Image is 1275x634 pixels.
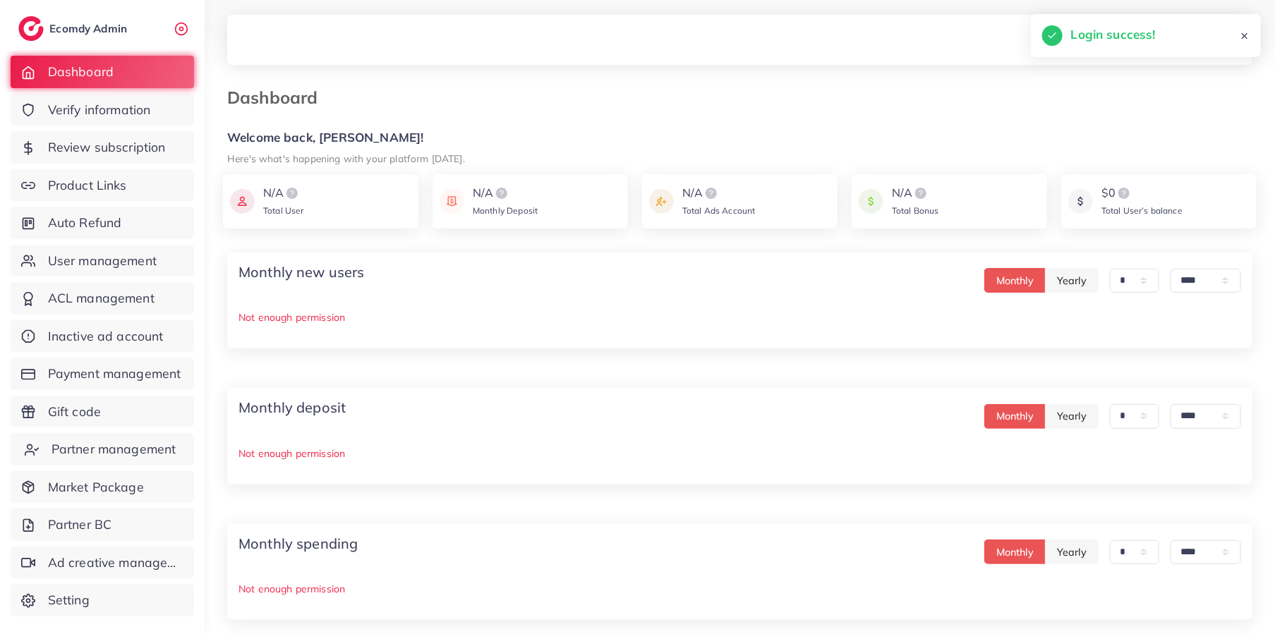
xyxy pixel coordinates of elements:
[703,185,720,202] img: logo
[11,56,194,88] a: Dashboard
[649,185,674,218] img: icon payment
[48,478,144,496] span: Market Package
[11,471,194,504] a: Market Package
[238,309,1241,326] p: Not enough permission
[11,547,194,579] a: Ad creative management
[984,539,1046,564] button: Monthly
[284,185,301,202] img: logo
[48,63,114,81] span: Dashboard
[11,433,194,465] a: Partner management
[238,535,358,552] h4: Monthly spending
[263,185,304,202] div: N/A
[1116,185,1132,202] img: logo
[227,152,465,164] small: Here's what's happening with your platform [DATE].
[48,176,127,195] span: Product Links
[263,205,304,216] span: Total User
[473,185,538,202] div: N/A
[238,580,1241,597] p: Not enough permission
[49,22,131,35] h2: Ecomdy Admin
[48,101,151,119] span: Verify information
[11,584,194,616] a: Setting
[48,289,155,307] span: ACL management
[1045,268,1099,293] button: Yearly
[912,185,929,202] img: logo
[48,138,166,157] span: Review subscription
[11,131,194,164] a: Review subscription
[984,268,1046,293] button: Monthly
[1101,205,1183,216] span: Total User’s balance
[1071,25,1156,44] h5: Login success!
[892,205,939,216] span: Total Bonus
[1045,539,1099,564] button: Yearly
[859,185,883,218] img: icon payment
[11,508,194,541] a: Partner BC
[892,185,939,202] div: N/A
[18,16,131,41] a: logoEcomdy Admin
[230,185,255,218] img: icon payment
[11,320,194,353] a: Inactive ad account
[52,440,176,458] span: Partner management
[682,205,756,216] span: Total Ads Account
[48,516,112,534] span: Partner BC
[238,264,365,281] h4: Monthly new users
[48,252,157,270] span: User management
[11,282,194,315] a: ACL management
[227,87,329,108] h3: Dashboard
[48,365,181,383] span: Payment management
[11,169,194,202] a: Product Links
[440,185,464,218] img: icon payment
[11,94,194,126] a: Verify information
[18,16,44,41] img: logo
[48,403,101,421] span: Gift code
[984,404,1046,429] button: Monthly
[48,327,164,346] span: Inactive ad account
[682,185,756,202] div: N/A
[227,130,1252,145] h5: Welcome back, [PERSON_NAME]!
[48,591,90,609] span: Setting
[11,245,194,277] a: User management
[48,214,122,232] span: Auto Refund
[11,207,194,239] a: Auto Refund
[238,445,1241,462] p: Not enough permission
[473,205,538,216] span: Monthly Deposit
[1045,404,1099,429] button: Yearly
[11,396,194,428] a: Gift code
[48,554,183,572] span: Ad creative management
[11,358,194,390] a: Payment management
[238,399,346,416] h4: Monthly deposit
[1068,185,1093,218] img: icon payment
[493,185,510,202] img: logo
[1101,185,1183,202] div: $0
